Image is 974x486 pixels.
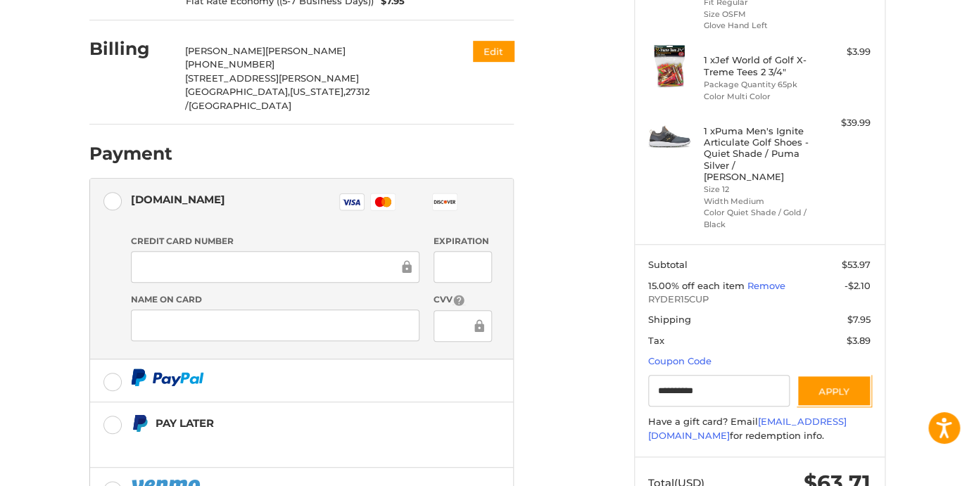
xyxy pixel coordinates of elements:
[704,207,811,230] li: Color Quiet Shade / Gold / Black
[131,439,425,450] iframe: PayPal Message 1
[131,235,419,248] label: Credit Card Number
[704,79,811,91] li: Package Quantity 65pk
[185,86,290,97] span: [GEOGRAPHIC_DATA],
[815,116,871,130] div: $39.99
[842,259,871,270] span: $53.97
[185,72,359,84] span: [STREET_ADDRESS][PERSON_NAME]
[131,414,148,432] img: Pay Later icon
[189,100,291,111] span: [GEOGRAPHIC_DATA]
[648,259,688,270] span: Subtotal
[704,8,811,20] li: Size OSFM
[648,335,664,346] span: Tax
[648,416,847,441] a: [EMAIL_ADDRESS][DOMAIN_NAME]
[704,91,811,103] li: Color Multi Color
[648,280,747,291] span: 15.00% off each item
[704,54,811,77] h4: 1 x Jef World of Golf X-Treme Tees 2 3/4"
[185,58,274,70] span: [PHONE_NUMBER]
[89,143,172,165] h2: Payment
[131,369,204,386] img: PayPal icon
[648,415,871,442] div: Have a gift card? Email for redemption info.
[131,293,419,306] label: Name on Card
[265,45,346,56] span: [PERSON_NAME]
[648,375,790,407] input: Gift Certificate or Coupon Code
[747,280,785,291] a: Remove
[473,41,514,61] button: Edit
[648,293,871,307] span: RYDER15CUP
[847,314,871,325] span: $7.95
[156,411,425,435] div: Pay Later
[434,235,492,248] label: Expiration
[815,45,871,59] div: $3.99
[648,314,691,325] span: Shipping
[89,38,172,60] h2: Billing
[704,196,811,207] li: Width Medium
[185,45,265,56] span: [PERSON_NAME]
[648,355,711,366] a: Coupon Code
[845,280,871,291] span: -$2.10
[131,188,225,211] div: [DOMAIN_NAME]
[704,20,811,32] li: Glove Hand Left
[847,335,871,346] span: $3.89
[797,375,871,407] button: Apply
[185,86,369,111] span: 27312 /
[704,125,811,182] h4: 1 x Puma Men's Ignite Articulate Golf Shoes - Quiet Shade / Puma Silver / [PERSON_NAME]
[434,293,492,307] label: CVV
[290,86,346,97] span: [US_STATE],
[704,184,811,196] li: Size 12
